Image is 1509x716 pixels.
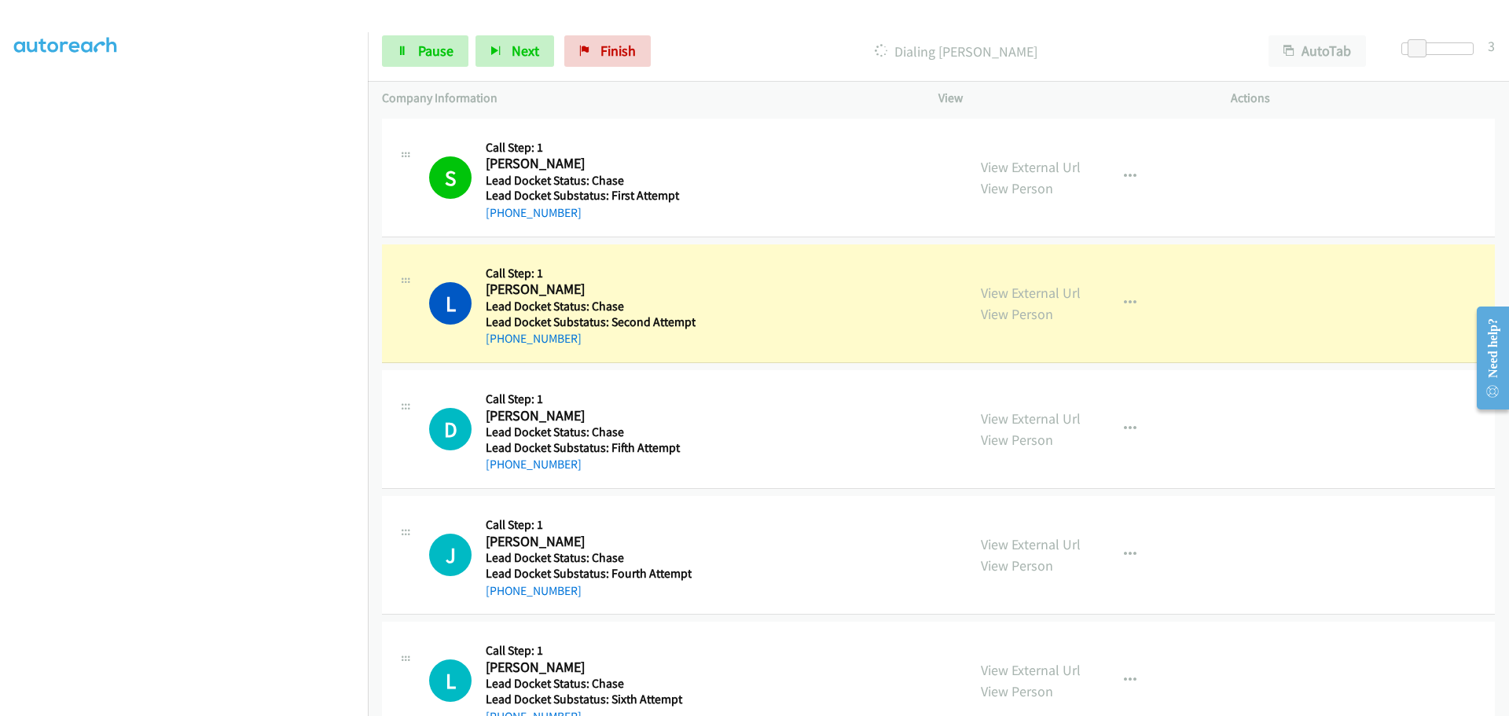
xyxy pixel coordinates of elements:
[418,42,453,60] span: Pause
[600,42,636,60] span: Finish
[486,643,691,659] h5: Call Step: 1
[486,140,691,156] h5: Call Step: 1
[486,188,691,204] h5: Lead Docket Substatus: First Attempt
[486,331,582,346] a: [PHONE_NUMBER]
[486,281,691,299] h2: [PERSON_NAME]
[938,89,1202,108] p: View
[382,89,910,108] p: Company Information
[981,409,1081,428] a: View External Url
[981,284,1081,302] a: View External Url
[486,155,691,173] h2: [PERSON_NAME]
[512,42,539,60] span: Next
[486,314,696,330] h5: Lead Docket Substatus: Second Attempt
[981,431,1053,449] a: View Person
[981,661,1081,679] a: View External Url
[486,692,691,707] h5: Lead Docket Substatus: Sixth Attempt
[486,440,691,456] h5: Lead Docket Substatus: Fifth Attempt
[981,305,1053,323] a: View Person
[486,424,691,440] h5: Lead Docket Status: Chase
[429,659,472,702] h1: L
[486,457,582,472] a: [PHONE_NUMBER]
[1463,296,1509,420] iframe: Resource Center
[1231,89,1495,108] p: Actions
[672,41,1240,62] p: Dialing [PERSON_NAME]
[382,35,468,67] a: Pause
[429,282,472,325] h1: L
[486,659,691,677] h2: [PERSON_NAME]
[486,550,692,566] h5: Lead Docket Status: Chase
[981,682,1053,700] a: View Person
[486,566,692,582] h5: Lead Docket Substatus: Fourth Attempt
[1488,35,1495,57] div: 3
[486,517,692,533] h5: Call Step: 1
[981,158,1081,176] a: View External Url
[486,299,696,314] h5: Lead Docket Status: Chase
[486,583,582,598] a: [PHONE_NUMBER]
[429,534,472,576] h1: J
[981,179,1053,197] a: View Person
[486,533,691,551] h2: [PERSON_NAME]
[486,266,696,281] h5: Call Step: 1
[486,407,691,425] h2: [PERSON_NAME]
[429,659,472,702] div: The call is yet to be attempted
[486,173,691,189] h5: Lead Docket Status: Chase
[981,535,1081,553] a: View External Url
[564,35,651,67] a: Finish
[981,556,1053,575] a: View Person
[486,676,691,692] h5: Lead Docket Status: Chase
[475,35,554,67] button: Next
[486,205,582,220] a: [PHONE_NUMBER]
[486,391,691,407] h5: Call Step: 1
[429,408,472,450] h1: D
[1269,35,1366,67] button: AutoTab
[429,156,472,199] h1: S
[429,534,472,576] div: The call is yet to be attempted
